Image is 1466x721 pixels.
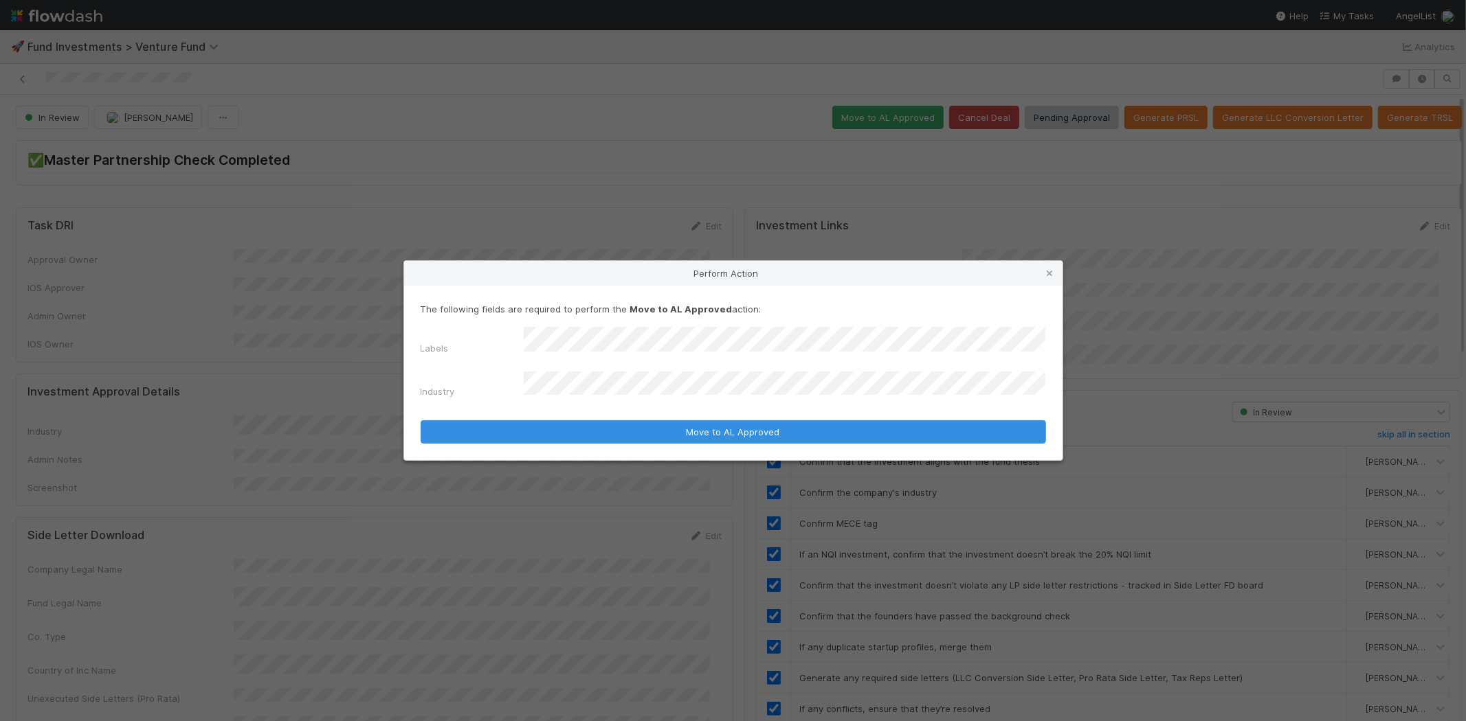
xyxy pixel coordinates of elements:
[421,385,455,398] label: Industry
[630,304,733,314] strong: Move to AL Approved
[404,261,1063,286] div: Perform Action
[421,420,1046,444] button: Move to AL Approved
[421,341,449,355] label: Labels
[421,302,1046,316] p: The following fields are required to perform the action:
